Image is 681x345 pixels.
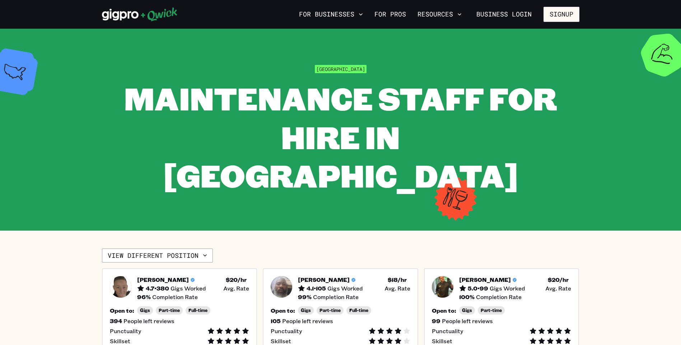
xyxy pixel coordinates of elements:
span: [GEOGRAPHIC_DATA] [315,65,367,73]
span: Avg. Rate [545,285,571,292]
span: Avg. Rate [384,285,410,292]
h5: Open to: [271,307,295,314]
span: Punctuality [110,327,141,335]
span: Gigs [462,308,472,313]
h5: 99 % [298,293,312,301]
span: Punctuality [271,327,302,335]
img: Pro headshot [110,276,131,298]
h5: Open to: [432,307,456,314]
h5: $ 20 /hr [226,276,247,283]
span: Skillset [271,337,291,345]
span: Gigs [140,308,150,313]
span: Gigs [301,308,311,313]
span: Avg. Rate [223,285,249,292]
img: Pro headshot [432,276,453,298]
h5: $ 20 /hr [548,276,569,283]
span: Skillset [110,337,130,345]
span: Gigs Worked [171,285,206,292]
a: Business Login [470,7,538,22]
span: Completion Rate [313,293,359,301]
h5: 5.0 • 99 [468,285,488,292]
h5: 96 % [137,293,151,301]
span: People left reviews [442,317,493,325]
span: Completion Rate [476,293,522,301]
span: Gigs Worked [490,285,525,292]
button: Resources [415,8,465,20]
img: Pro headshot [271,276,292,298]
span: People left reviews [282,317,333,325]
button: View different position [102,249,213,263]
span: Full-time [349,308,368,313]
span: Maintenance Staff for Hire in [GEOGRAPHIC_DATA] [124,77,557,196]
h5: 100 % [459,293,475,301]
h5: 4.1 • 105 [307,285,326,292]
h5: 394 [110,317,122,325]
h5: 105 [271,317,281,325]
button: For Businesses [296,8,366,20]
span: Part-time [319,308,341,313]
span: Gigs Worked [327,285,363,292]
span: Part-time [481,308,502,313]
span: Punctuality [432,327,463,335]
h5: $ 18 /hr [388,276,407,283]
h5: [PERSON_NAME] [298,276,350,283]
h5: [PERSON_NAME] [137,276,189,283]
span: Full-time [188,308,207,313]
button: Signup [544,7,579,22]
h5: Open to: [110,307,134,314]
h5: [PERSON_NAME] [459,276,511,283]
span: People left reviews [123,317,174,325]
span: Part-time [159,308,180,313]
a: For Pros [372,8,409,20]
span: Skillset [432,337,452,345]
span: Completion Rate [152,293,198,301]
h5: 4.7 • 380 [146,285,169,292]
h5: 99 [432,317,440,325]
